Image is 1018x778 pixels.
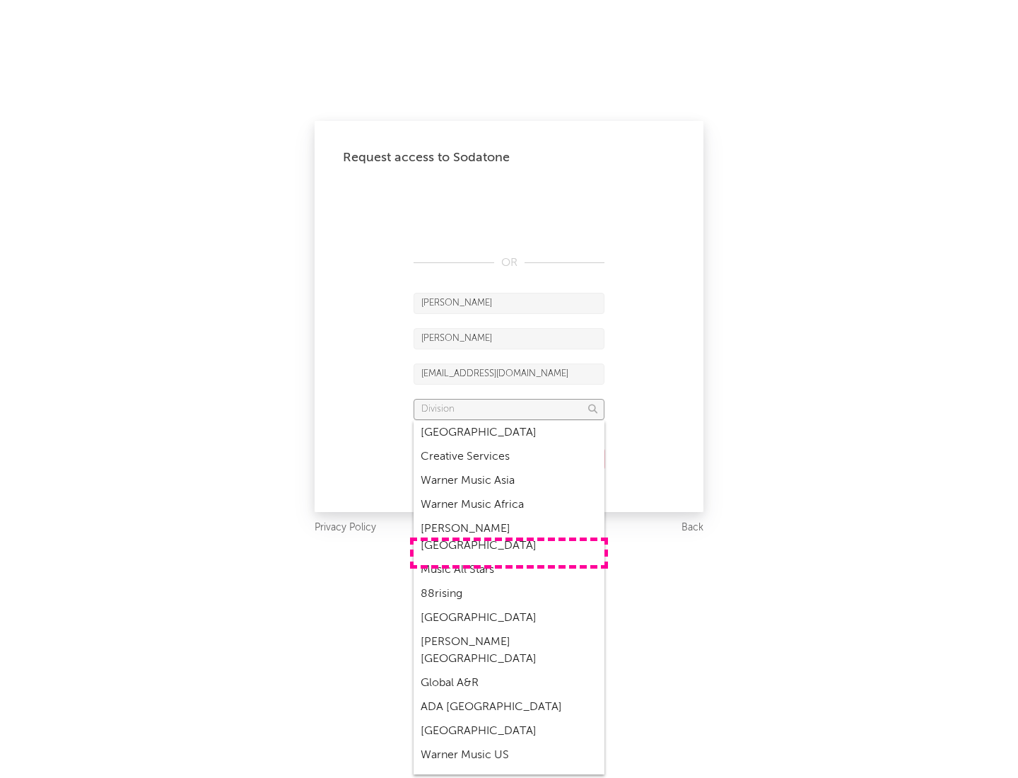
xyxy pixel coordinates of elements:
[343,149,675,166] div: Request access to Sodatone
[414,421,604,445] div: [GEOGRAPHIC_DATA]
[414,517,604,558] div: [PERSON_NAME] [GEOGRAPHIC_DATA]
[414,719,604,743] div: [GEOGRAPHIC_DATA]
[681,519,703,537] a: Back
[414,255,604,272] div: OR
[414,695,604,719] div: ADA [GEOGRAPHIC_DATA]
[414,328,604,349] input: Last Name
[315,519,376,537] a: Privacy Policy
[414,445,604,469] div: Creative Services
[414,493,604,517] div: Warner Music Africa
[414,671,604,695] div: Global A&R
[414,364,604,385] input: Email
[414,469,604,493] div: Warner Music Asia
[414,582,604,606] div: 88rising
[414,606,604,630] div: [GEOGRAPHIC_DATA]
[414,293,604,314] input: First Name
[414,743,604,767] div: Warner Music US
[414,630,604,671] div: [PERSON_NAME] [GEOGRAPHIC_DATA]
[414,558,604,582] div: Music All Stars
[414,399,604,420] input: Division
